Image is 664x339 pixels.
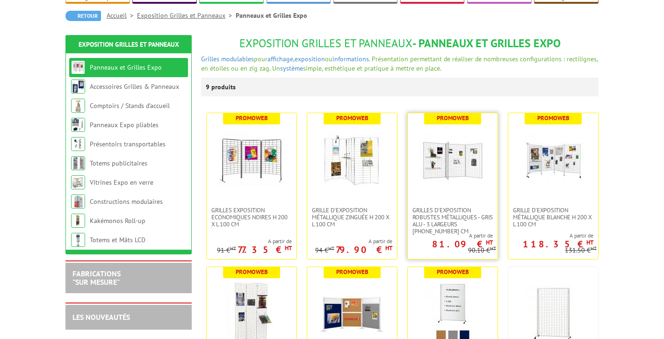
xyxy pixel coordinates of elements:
a: Grilles [201,55,219,63]
a: Totems publicitaires [90,159,147,167]
b: Promoweb [437,268,469,276]
span: Grille d'exposition métallique Zinguée H 200 x L 100 cm [312,207,392,228]
li: Panneaux et Grilles Expo [236,11,307,20]
h1: - Panneaux et Grilles Expo [201,37,599,50]
p: 118.35 € [523,241,593,247]
img: Comptoirs / Stands d'accueil [71,99,85,113]
p: 91 € [217,247,236,254]
span: Grilles d'exposition robustes métalliques - gris alu - 3 largeurs [PHONE_NUMBER] cm [412,207,493,235]
sup: HT [490,245,496,252]
a: Accessoires Grilles & Panneaux [90,82,179,91]
img: Panneaux Expo pliables [71,118,85,132]
img: Totems et Mâts LCD [71,233,85,247]
img: Grilles Exposition Economiques Noires H 200 x L 100 cm [219,127,284,193]
img: Grille d'exposition métallique blanche H 200 x L 100 cm [520,127,586,193]
a: informations [332,55,369,63]
span: pour , ou . Présentation permettant de réaliser de nombreuses configurations : rectilignes, en ét... [201,55,598,72]
a: Présentoirs transportables [90,140,166,148]
p: 131.50 € [565,247,597,254]
p: 79.90 € [336,247,392,252]
span: Grilles Exposition Economiques Noires H 200 x L 100 cm [211,207,292,228]
a: Panneaux Expo pliables [90,121,159,129]
sup: HT [285,244,292,252]
p: 77.35 € [238,247,292,252]
a: Panneaux et Grilles Expo [90,63,162,72]
span: A partir de [508,232,593,239]
img: Présentoirs transportables [71,137,85,151]
p: 9 produits [206,78,241,96]
a: FABRICATIONS"Sur Mesure" [72,269,121,287]
b: Promoweb [236,114,268,122]
a: Grille d'exposition métallique Zinguée H 200 x L 100 cm [307,207,397,228]
a: LES NOUVEAUTÉS [72,312,130,322]
img: Grille d'exposition métallique Zinguée H 200 x L 100 cm [319,127,385,193]
sup: HT [486,238,493,246]
a: modulables [221,55,254,63]
a: Comptoirs / Stands d'accueil [90,101,170,110]
a: Grilles Exposition Economiques Noires H 200 x L 100 cm [207,207,296,228]
p: 90.10 € [468,247,496,254]
b: Promoweb [537,114,570,122]
a: Kakémonos Roll-up [90,216,145,225]
a: Totems et Mâts LCD [90,236,145,244]
a: Constructions modulaires [90,197,163,206]
span: A partir de [217,238,292,245]
b: Promoweb [336,268,368,276]
sup: HT [385,244,392,252]
img: Panneaux et Grilles Expo [71,60,85,74]
a: Vitrines Expo en verre [90,178,153,187]
a: affichage [267,55,293,63]
a: exposition [295,55,325,63]
img: Grilles d'exposition robustes métalliques - gris alu - 3 largeurs 70-100-120 cm [420,127,485,193]
a: Exposition Grilles et Panneaux [137,11,236,20]
a: Grille d'exposition métallique blanche H 200 x L 100 cm [508,207,598,228]
a: Exposition Grilles et Panneaux [79,40,179,49]
b: Promoweb [437,114,469,122]
img: Accessoires Grilles & Panneaux [71,79,85,94]
span: A partir de [408,232,493,239]
sup: HT [230,245,236,252]
a: Grilles d'exposition robustes métalliques - gris alu - 3 largeurs [PHONE_NUMBER] cm [408,207,498,235]
sup: HT [591,245,597,252]
a: Retour [65,11,101,21]
img: Kakémonos Roll-up [71,214,85,228]
a: système [280,64,303,72]
img: Vitrines Expo en verre [71,175,85,189]
p: 81.09 € [432,241,493,247]
b: Promoweb [336,114,368,122]
sup: HT [328,245,334,252]
img: Constructions modulaires [71,195,85,209]
span: Grille d'exposition métallique blanche H 200 x L 100 cm [513,207,593,228]
p: 94 € [315,247,334,254]
sup: HT [586,238,593,246]
img: Totems publicitaires [71,156,85,170]
span: A partir de [315,238,392,245]
a: Accueil [107,11,137,20]
span: Exposition Grilles et Panneaux [239,36,412,50]
b: Promoweb [236,268,268,276]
